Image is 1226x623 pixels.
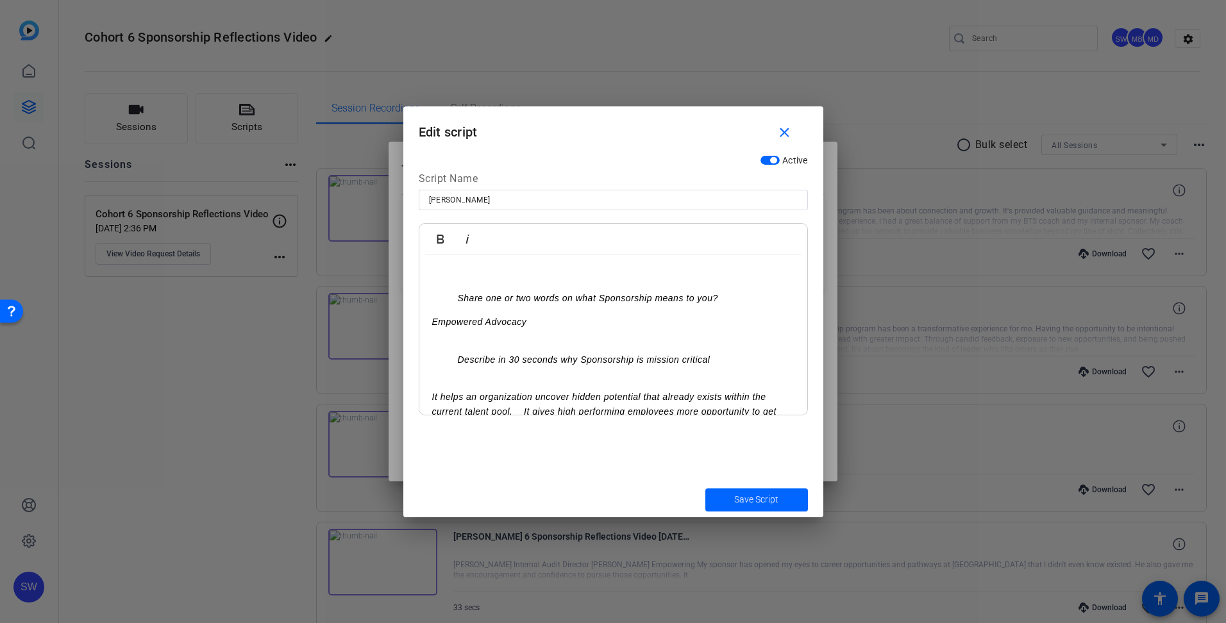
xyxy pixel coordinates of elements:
div: Script Name [419,171,808,190]
em: Describe in 30 seconds why Sponsorship is mission critical [458,354,710,365]
input: Enter Script Name [429,192,798,208]
mat-icon: close [777,125,793,141]
em: Empowered Advocacy [432,317,527,327]
em: It helps an organization uncover hidden potential that already exists within the current talent p... [432,392,791,474]
h1: Edit script [403,106,823,148]
button: Italic (Ctrl+I) [455,226,480,252]
button: Bold (Ctrl+B) [428,226,453,252]
button: Save Script [705,488,808,511]
span: Active [782,155,808,165]
span: Save Script [734,493,778,506]
em: Share one or two words on what Sponsorship means to you? [458,293,718,303]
